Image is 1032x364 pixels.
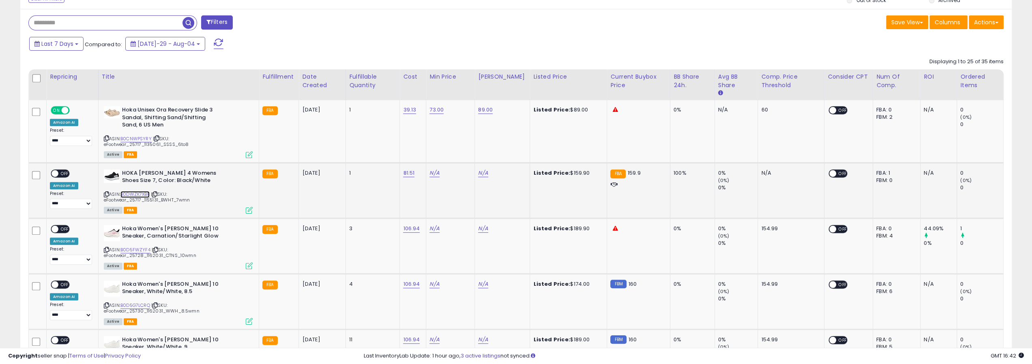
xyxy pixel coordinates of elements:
div: 0% [718,280,758,288]
span: | SKU: eFootwear_25728_1162031_CTNS_10wmn [104,246,196,259]
a: 39.13 [403,106,416,114]
div: Amazon AI [50,293,78,300]
div: [PERSON_NAME] [478,73,526,81]
div: 0 [960,169,1003,177]
a: Terms of Use [69,352,104,360]
div: FBA: 1 [876,169,914,177]
span: Compared to: [85,41,122,48]
div: $159.90 [533,169,601,177]
div: 0 [960,295,1003,302]
div: $89.00 [533,106,601,113]
b: Listed Price: [533,169,570,177]
div: 154.99 [761,225,818,232]
div: $189.00 [533,336,601,343]
a: N/A [429,280,439,288]
div: 0% [718,169,758,177]
small: FBM [610,335,626,344]
a: 89.00 [478,106,493,114]
img: 21T+WSi8zuL._SL40_.jpg [104,336,120,352]
div: Fulfillment [262,73,295,81]
small: FBA [262,169,277,178]
div: $189.90 [533,225,601,232]
small: FBA [262,280,277,289]
a: B0CNWPSYRY [120,135,152,142]
div: 1 [349,106,393,113]
img: 21T+WSi8zuL._SL40_.jpg [104,280,120,297]
b: HOKA [PERSON_NAME] 4 Womens Shoes Size 7, Color: Black/White [122,169,221,186]
div: FBA: 0 [876,280,914,288]
div: Avg BB Share [718,73,755,90]
div: FBM: 0 [876,177,914,184]
div: 0% [718,225,758,232]
a: 73.00 [429,106,444,114]
div: [DATE] [302,225,335,232]
span: Columns [935,18,960,26]
small: (0%) [960,288,972,295]
a: 106.94 [403,280,420,288]
b: Listed Price: [533,336,570,343]
div: Amazon AI [50,238,78,245]
span: OFF [58,225,71,232]
div: 1 [349,169,393,177]
a: B0D5FWZYF4 [120,246,150,253]
div: N/A [924,280,950,288]
span: All listings currently available for purchase on Amazon [104,263,122,270]
div: 0 [960,240,1003,247]
small: (0%) [718,233,729,239]
div: FBA: 0 [876,336,914,343]
div: ASIN: [104,106,253,157]
div: Fulfillable Quantity [349,73,396,90]
b: Hoka Unisex Ora Recovery Slide 3 Sandal, Shifting Sand/Shifting Sand, 6 US Men [122,106,221,131]
a: N/A [478,280,488,288]
div: 1 [960,225,1003,232]
div: N/A [924,106,950,113]
div: 0% [674,280,708,288]
small: (0%) [718,288,729,295]
small: (0%) [960,177,972,184]
div: ASIN: [104,169,253,213]
a: B0DWZK7XBF [120,191,150,198]
span: OFF [58,336,71,343]
a: 106.94 [403,336,420,344]
span: OFF [836,336,849,343]
strong: Copyright [8,352,38,360]
span: [DATE]-29 - Aug-04 [137,40,195,48]
div: 0% [924,240,957,247]
div: Displaying 1 to 25 of 35 items [929,58,1004,66]
span: FBA [124,318,137,325]
b: Listed Price: [533,106,570,113]
div: 0 [960,280,1003,288]
b: Hoka Women's [PERSON_NAME] 10 Sneaker, White/White, 8.5 [122,280,221,298]
span: Last 7 Days [41,40,73,48]
span: FBA [124,263,137,270]
small: (0%) [960,114,972,120]
div: [DATE] [302,169,335,177]
div: ASIN: [104,280,253,324]
div: 100% [674,169,708,177]
div: ASIN: [104,225,253,268]
div: Amazon AI [50,119,78,126]
div: Num of Comp. [876,73,917,90]
span: 160 [629,280,637,288]
span: OFF [836,170,849,177]
div: Current Buybox Price [610,73,667,90]
button: Filters [201,15,233,30]
div: 4 [349,280,393,288]
a: N/A [429,169,439,177]
span: OFF [836,281,849,288]
div: Comp. Price Threshold [761,73,821,90]
div: 154.99 [761,280,818,288]
small: FBA [610,169,625,178]
a: 81.51 [403,169,414,177]
div: FBA: 0 [876,106,914,113]
b: Hoka Women's [PERSON_NAME] 10 Sneaker, White/White, 9 [122,336,221,353]
div: 44.09% [924,225,957,232]
small: FBA [262,336,277,345]
div: [DATE] [302,106,335,113]
b: Listed Price: [533,225,570,232]
span: | SKU: eFootwear_25717_1135061_SSSS_6to8 [104,135,189,148]
div: 11 [349,336,393,343]
div: Date Created [302,73,342,90]
span: OFF [58,281,71,288]
b: Listed Price: [533,280,570,288]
